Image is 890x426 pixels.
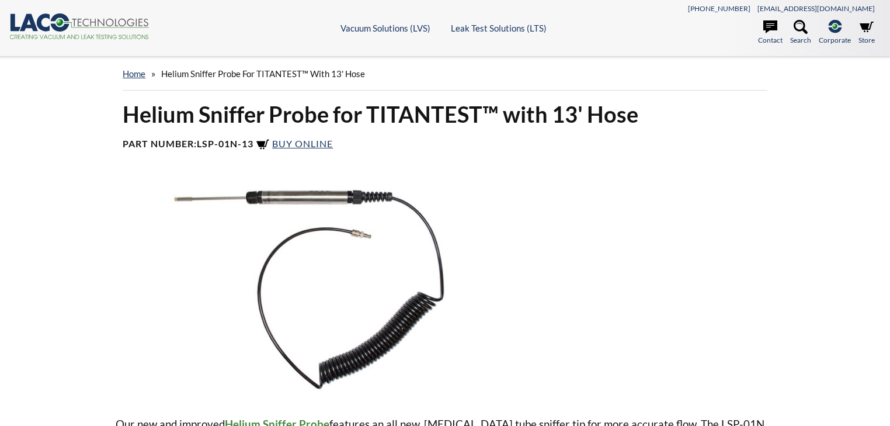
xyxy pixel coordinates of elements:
h4: Part Number: [123,138,767,152]
a: home [123,68,145,79]
a: [EMAIL_ADDRESS][DOMAIN_NAME] [757,4,875,13]
span: Buy Online [272,138,333,149]
b: LSP-01N-13 [197,138,253,149]
a: Buy Online [256,138,333,149]
span: Corporate [819,34,851,46]
a: Contact [758,20,783,46]
a: Search [790,20,811,46]
h1: Helium Sniffer Probe for TITANTEST™ with 13' Hose [123,100,767,129]
div: » [123,57,767,91]
a: Leak Test Solutions (LTS) [451,23,547,33]
a: Store [858,20,875,46]
a: Vacuum Solutions (LVS) [340,23,430,33]
img: Helium Sniffer Probe for TITANTEST with 13 foot Hose [116,180,502,397]
span: Helium Sniffer Probe for TITANTEST™ with 13' Hose [161,68,365,79]
a: [PHONE_NUMBER] [688,4,750,13]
